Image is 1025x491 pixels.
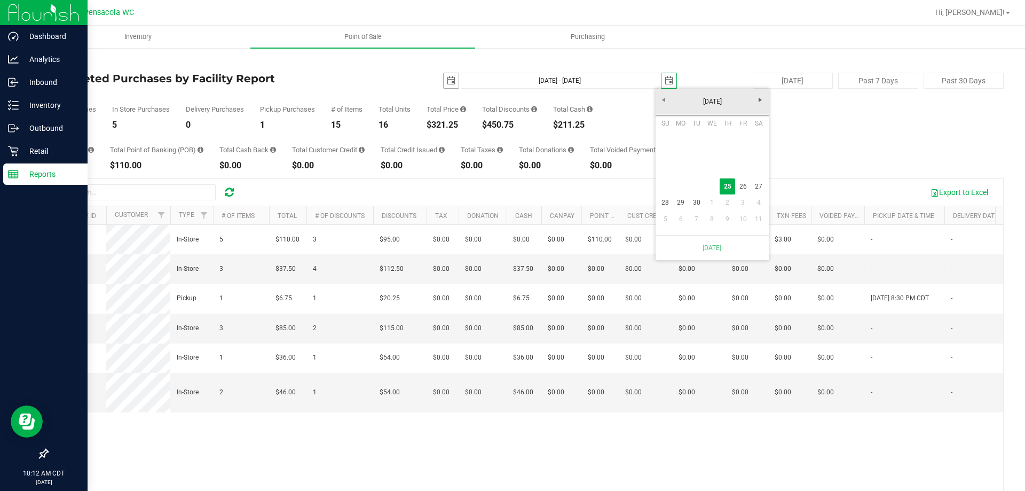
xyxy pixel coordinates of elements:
span: In-Store [177,264,199,274]
a: 6 [673,211,689,228]
div: $0.00 [381,161,445,170]
span: Inventory [110,32,166,42]
a: 29 [673,194,689,211]
th: Friday [735,115,751,131]
th: Monday [673,115,689,131]
span: 1 [313,293,317,303]
span: $6.75 [275,293,292,303]
div: Total Price [427,106,466,113]
div: Total Taxes [461,146,503,153]
a: # of Items [222,212,255,220]
th: Thursday [720,115,735,131]
span: - [951,323,952,333]
a: Voided Payment [819,212,872,220]
h4: Completed Purchases by Facility Report [47,73,366,84]
span: - [871,264,872,274]
a: Cust Credit [627,212,666,220]
span: $110.00 [275,235,299,245]
a: 27 [751,178,767,195]
span: $0.00 [548,293,564,303]
span: $0.00 [548,353,564,363]
span: $46.00 [275,387,296,398]
div: $211.25 [553,121,593,129]
span: $95.00 [380,235,400,245]
span: $0.00 [548,387,564,398]
iframe: Resource center [11,406,43,438]
a: 9 [720,211,735,228]
p: Reports [19,168,83,181]
span: - [871,323,872,333]
span: $115.00 [380,323,404,333]
span: $46.00 [513,387,533,398]
span: $0.00 [588,387,604,398]
inline-svg: Outbound [8,123,19,134]
span: select [661,73,676,88]
div: In Store Purchases [112,106,170,113]
span: $37.50 [513,264,533,274]
span: $0.00 [588,353,604,363]
span: Pensacola WC [84,8,134,17]
a: [DATE] [655,93,770,110]
i: Sum of the discount values applied to the all purchases in the date range. [531,106,537,113]
span: $0.00 [775,353,791,363]
span: $0.00 [732,293,748,303]
span: - [871,353,872,363]
span: $0.00 [817,323,834,333]
span: $0.00 [625,235,642,245]
div: Total Discounts [482,106,537,113]
input: Search... [56,184,216,200]
span: $0.00 [679,293,695,303]
div: $0.00 [519,161,574,170]
inline-svg: Dashboard [8,31,19,42]
span: 1 [313,353,317,363]
span: 1 [219,293,223,303]
i: Sum of the successful, non-voided point-of-banking payment transactions, both via payment termina... [198,146,203,153]
span: 5 [219,235,223,245]
span: 2 [313,323,317,333]
span: $0.00 [465,323,482,333]
div: Pickup Purchases [260,106,315,113]
i: Sum of the successful, non-voided payments using account credit for all purchases in the date range. [359,146,365,153]
a: Point of Sale [250,26,475,48]
span: $0.00 [732,264,748,274]
a: CanPay [550,212,574,220]
a: Tax [435,212,447,220]
div: Total Donations [519,146,574,153]
span: $0.00 [817,353,834,363]
span: $54.00 [380,387,400,398]
i: Sum of the total prices of all purchases in the date range. [460,106,466,113]
div: $0.00 [590,161,667,170]
span: [DATE] 8:30 PM CDT [871,293,929,303]
div: Total Units [379,106,411,113]
span: 3 [219,323,223,333]
inline-svg: Analytics [8,54,19,65]
span: $0.00 [817,264,834,274]
span: - [871,387,872,398]
div: Total Cash [553,106,593,113]
span: $0.00 [588,293,604,303]
span: $0.00 [732,353,748,363]
span: select [444,73,459,88]
span: Hi, [PERSON_NAME]! [935,8,1005,17]
span: 2 [219,387,223,398]
a: Delivery Date [953,212,998,220]
p: Dashboard [19,30,83,43]
span: $0.00 [732,387,748,398]
div: $0.00 [461,161,503,170]
span: $0.00 [465,387,482,398]
a: 1 [704,194,720,211]
p: Retail [19,145,83,158]
th: Saturday [751,115,767,131]
span: $0.00 [679,387,695,398]
span: - [951,293,952,303]
div: # of Items [331,106,362,113]
span: 1 [219,353,223,363]
a: 4 [751,194,767,211]
i: Sum of all account credit issued for all refunds from returned purchases in the date range. [439,146,445,153]
span: $0.00 [679,264,695,274]
span: $0.00 [433,293,450,303]
span: $0.00 [775,387,791,398]
button: [DATE] [753,73,833,89]
a: Customer [115,211,148,219]
span: $0.00 [433,264,450,274]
